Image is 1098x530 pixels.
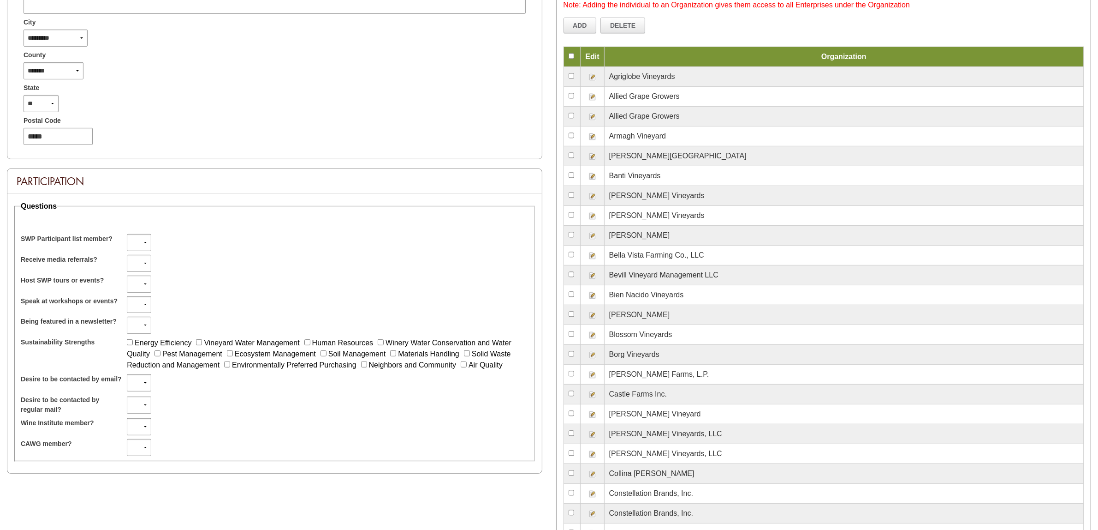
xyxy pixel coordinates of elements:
[589,431,596,438] img: Edit
[21,201,57,212] legend: Questions
[589,490,596,498] img: Edit
[589,510,596,518] img: Edit
[589,232,596,240] img: Edit
[589,113,596,120] img: Edit
[21,317,117,326] td: Being featured in a newsletter?
[589,133,596,140] img: Edit
[589,212,596,220] img: Edit
[600,18,645,33] a: Delete
[581,47,604,66] td: Edit
[609,450,722,458] span: [PERSON_NAME] Vineyards, LLC
[328,350,386,358] label: Soil Management
[21,439,71,449] td: CAWG member?
[589,73,596,81] img: Edit
[609,211,705,219] span: [PERSON_NAME] Vineyards
[589,470,596,478] img: Edit
[609,470,694,477] span: Collina [PERSON_NAME]
[604,47,1083,66] td: Organization
[609,132,666,140] span: Armagh Vineyard
[609,271,718,279] span: Bevill Vineyard Management LLC
[609,350,659,358] span: Borg Vineyards
[21,337,95,347] td: Sustainability Strengths
[7,169,542,194] div: Participation
[398,350,459,358] label: Materials Handling
[232,361,356,369] label: Environmentally Preferred Purchasing
[135,339,191,347] label: Energy Efficiency
[609,152,747,160] span: [PERSON_NAME][GEOGRAPHIC_DATA]
[24,50,46,60] span: County
[589,153,596,160] img: Edit
[21,255,97,265] td: Receive media referrals?
[589,93,596,101] img: Edit
[21,395,122,415] td: Desire to be contacted by regular mail?
[609,509,693,517] span: Constellation Brands, Inc.
[609,311,670,319] span: [PERSON_NAME]
[235,350,316,358] label: Ecosystem Management
[589,193,596,200] img: Edit
[609,370,709,378] span: [PERSON_NAME] Farms, L.P.
[609,72,675,80] span: Agriglobe Vineyards
[589,351,596,359] img: Edit
[21,276,104,285] td: Host SWP tours or events?
[24,83,39,93] span: State
[609,390,667,398] span: Castle Farms Inc.
[127,339,511,358] label: Winery Water Conservation and Water Quality
[312,339,374,347] label: Human Resources
[204,339,299,347] label: Vineyard Water Management
[609,251,704,259] span: Bella Vista Farming Co., LLC
[589,371,596,379] img: Edit
[609,92,680,100] span: Allied Grape Growers
[24,116,61,126] span: Postal Code
[589,272,596,279] img: Edit
[21,234,113,244] td: SWP Participant list member?
[589,252,596,259] img: Edit
[127,350,510,369] label: Solid Waste Reduction and Management
[609,430,722,438] span: [PERSON_NAME] Vineyards, LLC
[609,410,701,418] span: [PERSON_NAME] Vineyard
[589,451,596,458] img: Edit
[589,391,596,398] img: Edit
[162,350,222,358] label: Pest Management
[609,172,661,180] span: Banti Vineyards
[609,231,670,239] span: [PERSON_NAME]
[21,296,118,306] td: Speak at workshops or events?
[589,411,596,418] img: Edit
[589,292,596,299] img: Edit
[589,173,596,180] img: Edit
[21,374,122,384] td: Desire to be contacted by email?
[24,18,36,27] span: City
[609,489,693,497] span: Constellation Brands, Inc.
[21,224,22,225] img: spacer.gif
[609,192,705,199] span: [PERSON_NAME] Vineyards
[609,291,684,299] span: Bien Nacido Vineyards
[609,112,680,120] span: Allied Grape Growers
[21,418,94,428] td: Wine Institute member?
[609,331,672,338] span: Blossom Vineyards
[564,18,597,33] a: Add
[589,331,596,339] img: Edit
[369,361,456,369] label: Neighbors and Community
[589,312,596,319] img: Edit
[469,361,503,369] label: Air Quality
